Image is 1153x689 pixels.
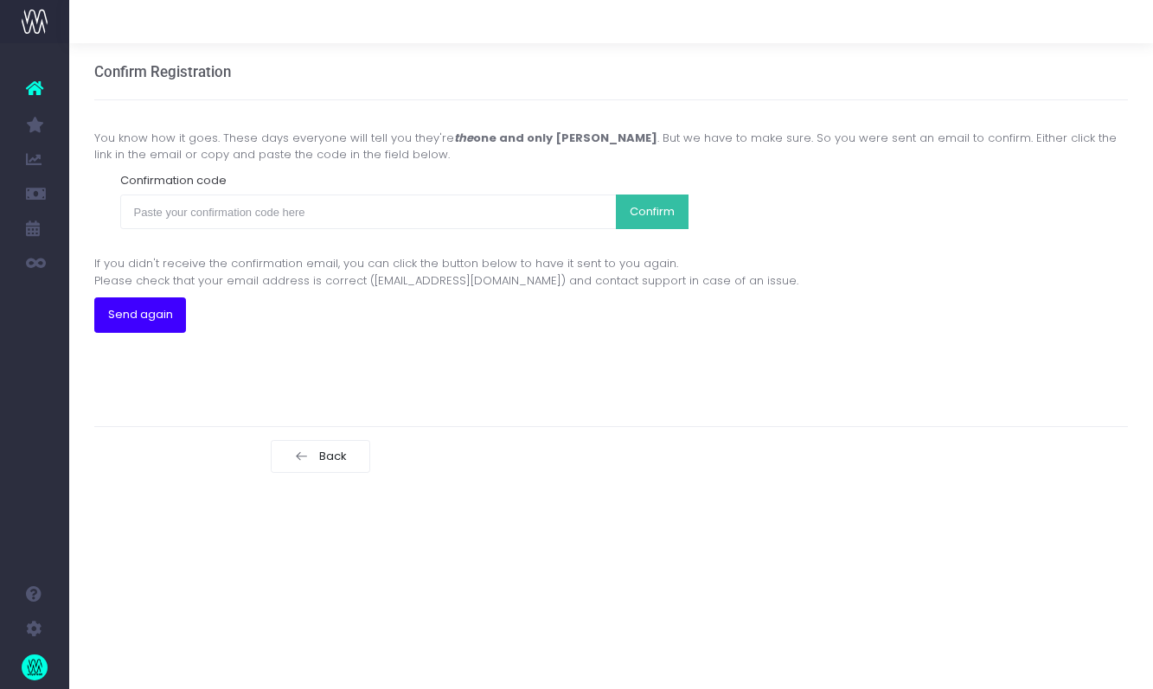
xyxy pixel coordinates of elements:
[271,440,371,473] button: Back
[120,172,227,189] label: Confirmation code
[454,130,473,147] i: the
[94,130,1129,163] div: You know how it goes. These days everyone will tell you they're . But we have to make sure. So yo...
[94,63,231,80] h3: Confirm Registration
[120,195,618,229] input: Paste your confirmation code here
[94,255,1129,289] div: If you didn't receive the confirmation email, you can click the button below to have it sent to y...
[22,654,48,680] img: images/default_profile_image.png
[616,195,689,229] button: Confirm
[94,297,187,332] button: Send again
[314,450,348,463] span: Back
[454,130,657,146] strong: one and only [PERSON_NAME]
